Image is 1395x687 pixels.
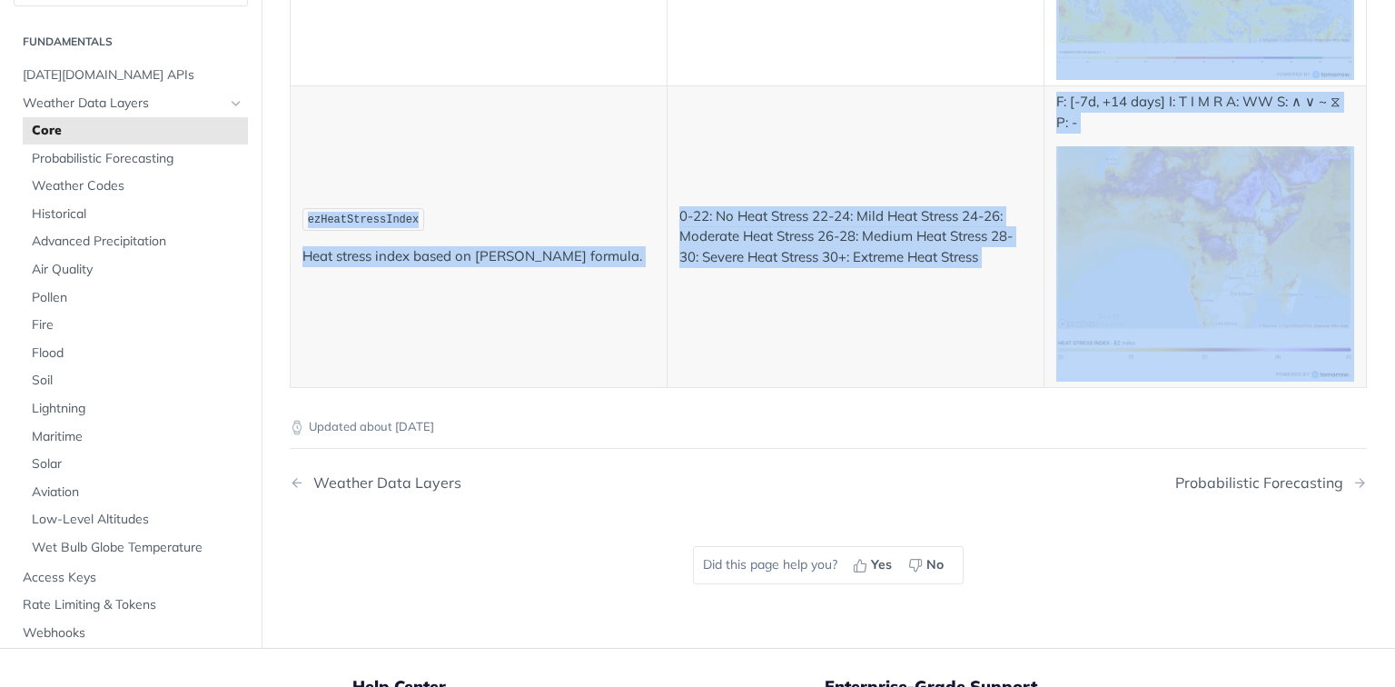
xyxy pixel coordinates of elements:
span: Aviation [32,483,243,502]
a: Rate Limiting & Tokens [14,592,248,619]
a: Webhooks [14,620,248,647]
span: Fire [32,316,243,334]
span: Probabilistic Forecasting [32,149,243,167]
a: Low-Level Altitudes [23,506,248,533]
a: Air Quality [23,256,248,284]
h2: Fundamentals [14,34,248,50]
a: Weather Data LayersHide subpages for Weather Data Layers [14,89,248,116]
span: Core [32,122,243,140]
a: Maritime [23,423,248,450]
p: Updated about [DATE] [290,418,1367,436]
a: Lightning [23,395,248,423]
span: Air Quality [32,261,243,279]
div: Probabilistic Forecasting [1175,474,1352,492]
span: Expand image [1056,254,1355,271]
span: ezHeatStressIndex [308,214,419,226]
span: Webhooks [23,624,243,642]
span: Wet Bulb Globe Temperature [32,539,243,557]
a: Historical [23,201,248,228]
span: Low-Level Altitudes [32,511,243,529]
a: Versioning [14,647,248,674]
a: Pollen [23,284,248,311]
span: Access Keys [23,568,243,586]
a: Wet Bulb Globe Temperature [23,534,248,562]
a: Solar [23,451,248,478]
a: Core [23,117,248,144]
a: Flood [23,340,248,367]
div: Did this page help you? [693,546,964,584]
button: No [902,552,954,579]
span: Yes [871,555,892,574]
span: [DATE][DOMAIN_NAME] APIs [23,66,243,85]
a: Access Keys [14,563,248,591]
span: Maritime [32,427,243,445]
button: Hide subpages for Weather Data Layers [229,95,243,110]
a: Soil [23,367,248,394]
span: Historical [32,205,243,224]
a: Fire [23,312,248,339]
button: Yes [846,552,902,579]
div: Weather Data Layers [304,474,461,492]
span: Pollen [32,288,243,306]
a: Next Page: Probabilistic Forecasting [1175,474,1367,492]
a: Aviation [23,479,248,506]
span: Weather Codes [32,177,243,195]
a: [DATE][DOMAIN_NAME] APIs [14,62,248,89]
span: Soil [32,372,243,390]
a: Probabilistic Forecasting [23,144,248,172]
p: Heat stress index based on [PERSON_NAME] formula. [302,246,655,267]
span: Lightning [32,400,243,418]
span: Flood [32,344,243,363]
span: No [926,555,944,574]
a: Previous Page: Weather Data Layers [290,474,751,492]
span: Weather Data Layers [23,94,224,112]
p: 0-22: No Heat Stress 22-24: Mild Heat Stress 24-26: Moderate Heat Stress 26-28: Medium Heat Stres... [679,206,1032,268]
p: F: [-7d, +14 days] I: T I M R A: WW S: ∧ ∨ ~ ⧖ P: - [1056,92,1355,133]
a: Weather Codes [23,173,248,200]
span: Rate Limiting & Tokens [23,596,243,614]
span: Advanced Precipitation [32,233,243,251]
a: Advanced Precipitation [23,228,248,255]
span: Solar [32,455,243,473]
nav: Pagination Controls [290,456,1367,510]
